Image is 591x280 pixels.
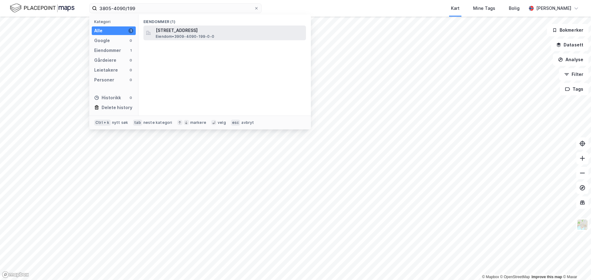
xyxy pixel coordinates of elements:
[128,28,133,33] div: 1
[128,68,133,73] div: 0
[128,48,133,53] div: 1
[97,4,254,13] input: Søk på adresse, matrikkel, gårdeiere, leietakere eller personer
[532,275,562,279] a: Improve this map
[94,19,136,24] div: Kategori
[10,3,74,14] img: logo.f888ab2527a4732fd821a326f86c7f29.svg
[560,250,591,280] iframe: Chat Widget
[451,5,460,12] div: Kart
[473,5,495,12] div: Mine Tags
[190,120,206,125] div: markere
[128,58,133,63] div: 0
[94,94,121,101] div: Historikk
[94,57,116,64] div: Gårdeiere
[500,275,530,279] a: OpenStreetMap
[560,250,591,280] div: Kontrollprogram for chat
[102,104,132,111] div: Delete history
[94,37,110,44] div: Google
[94,66,118,74] div: Leietakere
[112,120,128,125] div: nytt søk
[94,27,103,34] div: Alle
[94,47,121,54] div: Eiendommer
[553,53,589,66] button: Analyse
[547,24,589,36] button: Bokmerker
[536,5,571,12] div: [PERSON_NAME]
[577,219,588,231] img: Z
[128,95,133,100] div: 0
[559,68,589,81] button: Filter
[139,14,311,26] div: Eiendommer (1)
[128,38,133,43] div: 0
[551,39,589,51] button: Datasett
[94,120,111,126] div: Ctrl + k
[133,120,142,126] div: tab
[128,77,133,82] div: 0
[241,120,254,125] div: avbryt
[94,76,114,84] div: Personer
[143,120,172,125] div: neste kategori
[231,120,240,126] div: esc
[482,275,499,279] a: Mapbox
[509,5,520,12] div: Bolig
[218,120,226,125] div: velg
[560,83,589,95] button: Tags
[2,271,29,278] a: Mapbox homepage
[156,27,304,34] span: [STREET_ADDRESS]
[156,34,214,39] span: Eiendom • 3909-4090-199-0-0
